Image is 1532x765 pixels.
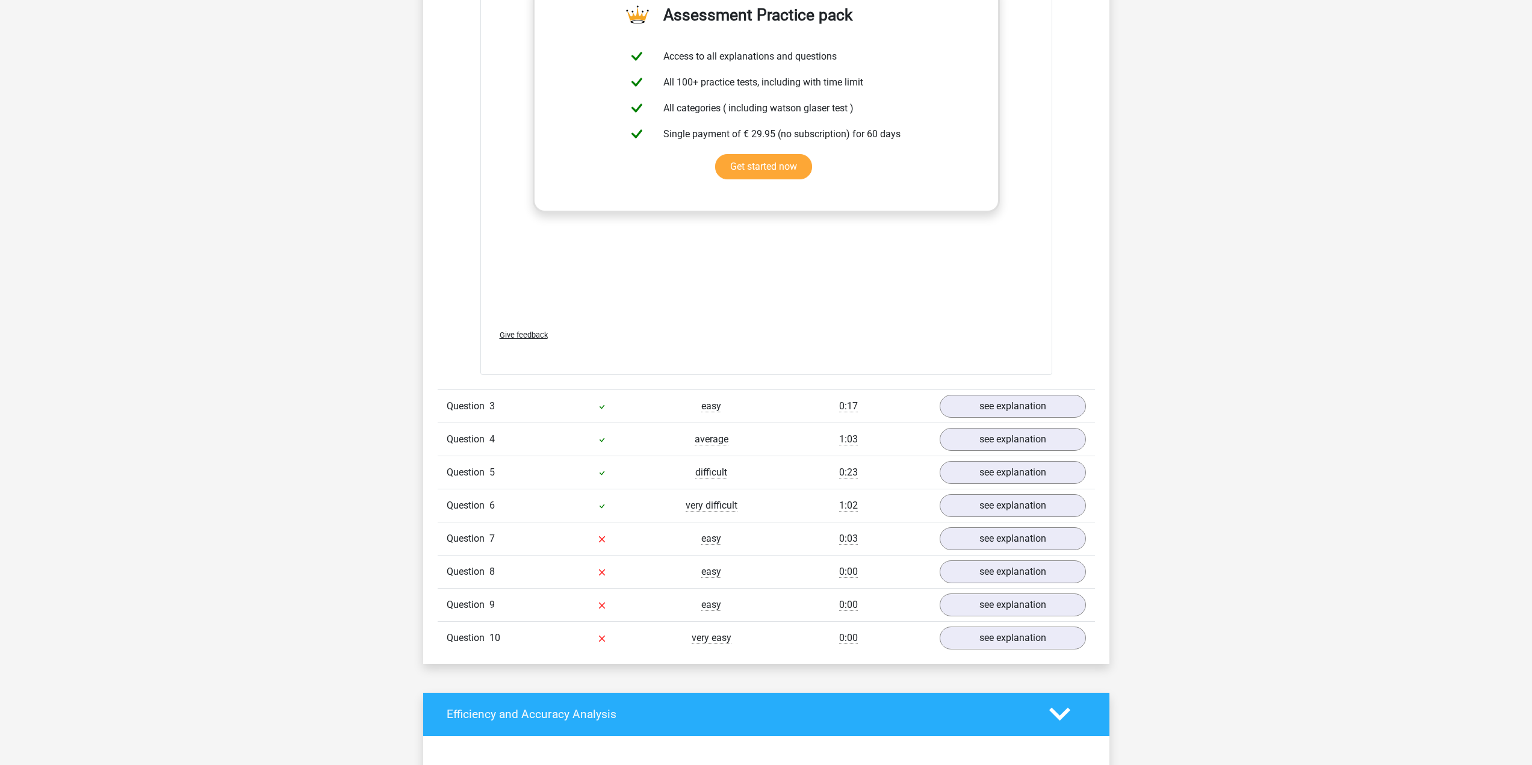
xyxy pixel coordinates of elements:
a: see explanation [940,461,1086,484]
span: 0:17 [839,400,858,412]
span: very difficult [686,500,737,512]
span: difficult [695,466,727,479]
span: Question [447,465,489,480]
span: 1:02 [839,500,858,512]
a: see explanation [940,593,1086,616]
span: 0:03 [839,533,858,545]
span: Question [447,498,489,513]
a: see explanation [940,560,1086,583]
span: 3 [489,400,495,412]
span: 5 [489,466,495,478]
span: 0:00 [839,566,858,578]
span: 4 [489,433,495,445]
span: 0:00 [839,599,858,611]
span: easy [701,533,721,545]
span: easy [701,566,721,578]
h4: Efficiency and Accuracy Analysis [447,707,1031,721]
span: 10 [489,632,500,643]
span: 7 [489,533,495,544]
span: Question [447,631,489,645]
span: Question [447,399,489,413]
a: see explanation [940,627,1086,649]
span: 1:03 [839,433,858,445]
span: easy [701,400,721,412]
span: 8 [489,566,495,577]
a: see explanation [940,494,1086,517]
span: very easy [692,632,731,644]
span: average [695,433,728,445]
span: easy [701,599,721,611]
span: Question [447,565,489,579]
span: 9 [489,599,495,610]
span: Question [447,598,489,612]
a: see explanation [940,428,1086,451]
span: 0:23 [839,466,858,479]
a: see explanation [940,395,1086,418]
a: Get started now [715,154,812,179]
a: see explanation [940,527,1086,550]
span: Question [447,531,489,546]
span: Question [447,432,489,447]
span: Give feedback [500,330,548,339]
span: 6 [489,500,495,511]
span: 0:00 [839,632,858,644]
